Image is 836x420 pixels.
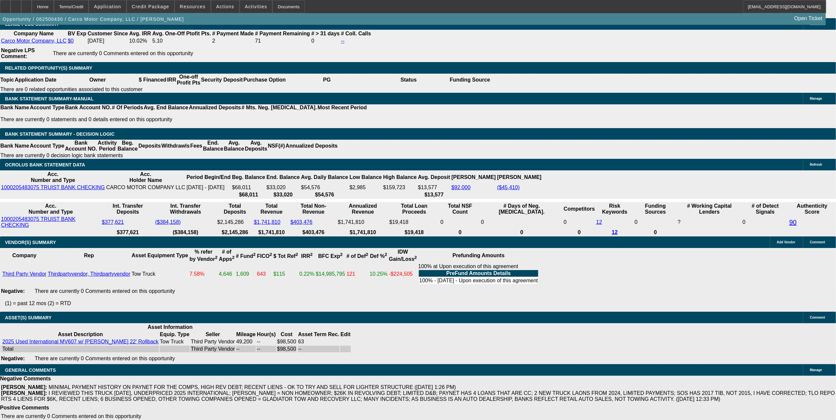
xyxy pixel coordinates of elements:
[211,0,239,13] button: Actions
[634,229,677,236] th: 0
[84,253,94,258] b: Rep
[255,31,310,36] b: # Payment Remaining
[789,203,835,215] th: Authenticity Score
[2,346,159,352] div: Total
[186,171,231,184] th: Period Begin/End
[338,219,388,225] div: $1,741,810
[35,356,175,361] span: There are currently 0 Comments entered on this opportunity
[29,140,65,152] th: Account Type
[446,270,511,276] b: PreFund Amounts Details
[65,140,98,152] th: Bank Account NO.
[257,338,276,345] td: --
[596,203,634,215] th: Risk Keywords
[29,104,65,111] th: Account Type
[188,104,241,111] th: Annualized Deposits
[223,140,244,152] th: Avg. Balance
[241,104,317,111] th: # Mts. Neg. [MEDICAL_DATA].
[102,219,124,225] a: $377,621
[346,253,368,259] b: # of Def
[53,51,193,56] span: There are currently 0 Comments entered on this opportunity
[388,263,417,285] td: -$224,505
[340,252,342,257] sup: 2
[418,192,450,198] th: $13,577
[257,346,276,352] td: --
[563,203,595,215] th: Competitors
[341,38,345,44] a: --
[415,255,417,260] sup: 2
[236,338,256,345] td: 49,200
[419,277,538,284] td: 100% - [DATE] - Upon execution of this agreement
[266,171,300,184] th: End. Balance
[57,74,139,86] th: Owner
[1,390,835,402] span: I REVIEWED THIS TRUCK [DATE], UNDERPRICED 2025 INTERNATIONAL; [PERSON_NAME] = NON HOMEOWNER; $26K...
[311,38,340,44] td: 0
[291,219,313,225] a: $403,476
[48,271,130,277] a: Thirdpartyvendor, Thirdpartyvendor
[232,192,265,198] th: $68,011
[742,216,788,228] td: 0
[389,203,440,215] th: Total Loan Proceeds
[117,140,138,152] th: Beg. Balance
[1,216,75,228] a: 1000205483075 TRUIST BANK CHECKING
[678,219,681,225] span: Refresh to pull Number of Working Capital Lenders
[366,252,368,257] sup: 2
[148,324,193,330] b: Asset Information
[296,252,298,257] sup: 2
[68,38,74,44] a: $0
[215,255,218,260] sup: 2
[219,263,235,285] td: 4,646
[152,31,211,36] b: Avg. One-Off Ptofit Pts.
[131,263,188,285] td: Tow Truck
[810,240,825,244] span: Comment
[254,203,289,215] th: Total Revenue
[139,74,167,86] th: $ Financed
[180,4,206,9] span: Resources
[112,104,143,111] th: # Of Periods
[68,31,86,36] b: BV Exp
[35,288,175,294] span: There are currently 0 Comments entered on this opportunity
[453,253,505,258] b: Prefunding Amounts
[155,219,180,225] a: ($384,158)
[106,171,185,184] th: Acc. Holder Name
[49,384,456,390] span: MINIMAL PAYMENT HISTORY ON PAYNET FOR THE COMPS, HIGH REV DEBT; RECENT LIENS - OK TO TRY AND SELL...
[236,263,256,285] td: 1,609
[5,131,115,137] span: Bank Statement Summary - Decision Logic
[563,229,595,236] th: 0
[219,249,234,262] b: # of Apps
[677,203,741,215] th: # Working Capital Lenders
[236,332,256,337] b: Mileage
[338,229,388,236] th: $1,741,810
[160,338,190,345] td: Tow Truck
[389,216,440,228] td: $19,418
[266,184,300,191] td: $33,020
[497,171,542,184] th: [PERSON_NAME]
[318,253,343,259] b: BFC Exp
[596,219,602,225] a: 12
[3,17,184,22] span: Opportunity / 062500430 / Carco Motor Company, LLC / [PERSON_NAME]
[789,219,797,226] a: 90
[5,315,52,320] span: ASSET(S) SUMMARY
[0,117,367,122] p: There are currently 0 statements and 0 details entered on this opportunity
[190,346,235,352] td: Third Party Vendor
[14,74,57,86] th: Application Date
[389,229,440,236] th: $19,418
[481,216,563,228] td: 0
[440,229,480,236] th: 0
[385,252,387,257] sup: 2
[94,4,121,9] span: Application
[101,229,154,236] th: $377,621
[418,171,450,184] th: Avg. Deposit
[810,97,822,100] span: Manage
[338,203,388,215] th: Annualized Revenue
[232,184,265,191] td: $68,011
[5,240,56,245] span: VENDOR(S) SUMMARY
[451,171,496,184] th: [PERSON_NAME]
[236,253,256,259] b: # Fund
[138,140,161,152] th: Deposits
[190,338,235,345] td: Third Party Vendor
[189,249,218,262] b: % refer by Vendor
[634,216,677,228] td: 0
[87,38,128,44] td: [DATE]
[273,253,298,259] b: $ Tot Ref
[742,203,788,215] th: # of Detect Signals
